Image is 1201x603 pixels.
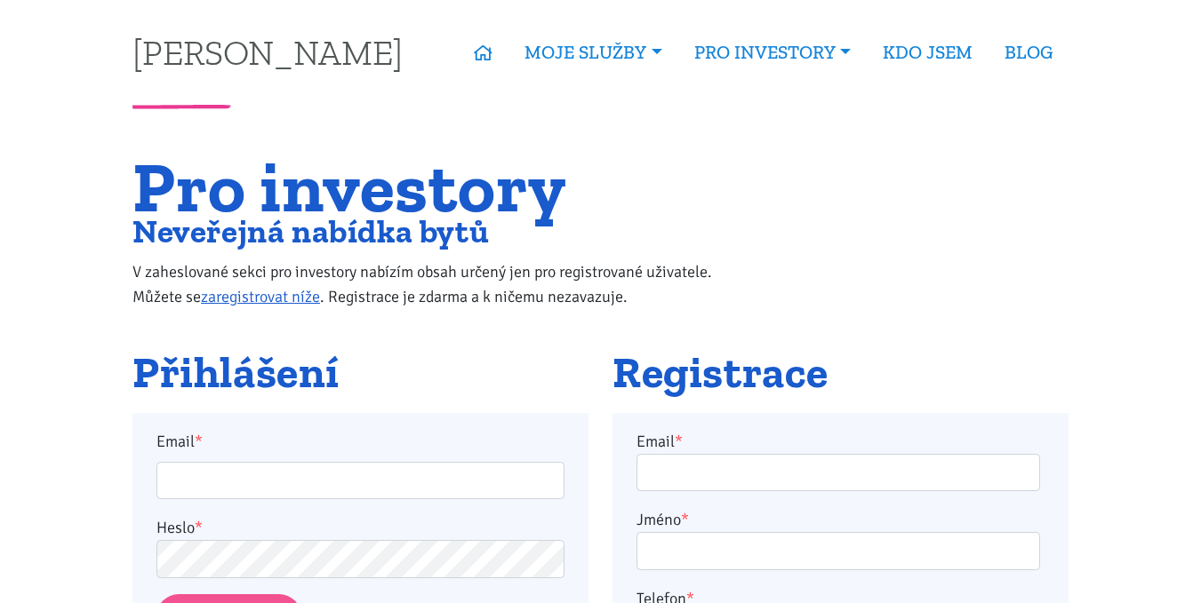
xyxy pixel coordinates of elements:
label: Email [145,429,577,454]
a: BLOG [989,32,1069,73]
a: [PERSON_NAME] [132,35,403,69]
abbr: required [681,510,689,529]
label: Heslo [156,515,203,540]
label: Jméno [637,507,689,532]
h2: Registrace [613,349,1069,397]
a: MOJE SLUŽBY [508,32,677,73]
p: V zaheslované sekci pro investory nabízím obsah určený jen pro registrované uživatele. Můžete se ... [132,259,749,309]
a: zaregistrovat níže [201,287,320,306]
a: KDO JSEM [867,32,989,73]
h1: Pro investory [132,157,749,217]
h2: Neveřejná nabídka bytů [132,217,749,246]
abbr: required [675,432,683,451]
a: PRO INVESTORY [678,32,867,73]
h2: Přihlášení [132,349,588,397]
label: Email [637,429,683,454]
